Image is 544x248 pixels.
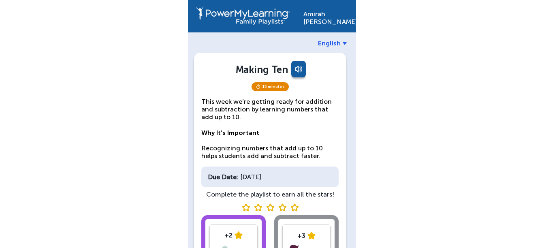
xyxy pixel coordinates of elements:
[303,6,348,26] div: Amirah [PERSON_NAME]
[201,167,339,187] div: [DATE]
[242,203,250,211] img: blank star
[318,39,341,47] span: English
[196,6,290,25] img: PowerMyLearning Connect
[254,203,262,211] img: blank star
[290,203,299,211] img: blank star
[278,203,286,211] img: blank star
[252,82,289,91] span: 15 minutes
[256,84,261,89] img: timer.svg
[318,39,347,47] a: English
[266,203,274,211] img: blank star
[235,231,243,239] img: star
[208,173,239,181] div: Due Date:
[201,129,259,137] strong: Why It’s Important
[236,64,288,75] div: Making Ten
[212,231,255,239] div: +2
[201,190,339,198] div: Complete the playlist to earn all the stars!
[201,98,339,160] p: This week we’re getting ready for addition and subtraction by learning numbers that add up to 10....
